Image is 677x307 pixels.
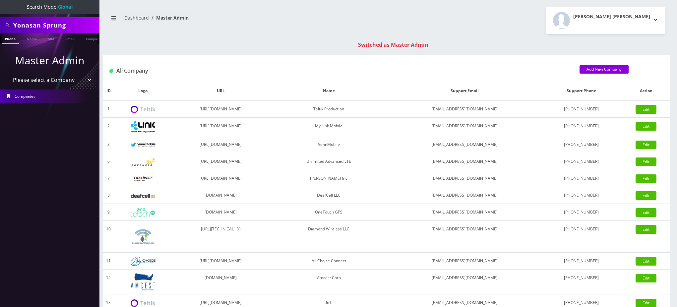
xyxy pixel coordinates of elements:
a: Edit [636,122,656,131]
li: Master Admin [149,14,189,21]
img: All Company [109,69,113,73]
td: [EMAIL_ADDRESS][DOMAIN_NAME] [388,136,541,153]
td: My Link Mobile [270,118,388,136]
td: Teltik Production [270,101,388,118]
td: [EMAIL_ADDRESS][DOMAIN_NAME] [388,118,541,136]
td: 3 [103,136,114,153]
th: URL [172,81,270,101]
td: [EMAIL_ADDRESS][DOMAIN_NAME] [388,153,541,170]
div: Switched as Master Admin [109,41,677,49]
td: 12 [103,270,114,294]
a: Edit [636,141,656,149]
a: Company [83,33,105,43]
a: Edit [636,174,656,183]
td: All Choice Connect [270,253,388,270]
a: Edit [636,257,656,266]
a: Edit [636,208,656,217]
img: Teltik Production [131,106,155,113]
img: Rexing Inc [131,176,155,182]
span: Search Mode: [27,4,73,10]
th: Support Phone [541,81,622,101]
td: [EMAIL_ADDRESS][DOMAIN_NAME] [388,101,541,118]
td: 1 [103,101,114,118]
a: Dashboard [124,15,149,21]
td: [PHONE_NUMBER] [541,153,622,170]
a: Email [62,33,78,43]
td: 6 [103,153,114,170]
td: [EMAIL_ADDRESS][DOMAIN_NAME] [388,204,541,221]
td: [DOMAIN_NAME] [172,204,270,221]
td: Amcest Corp [270,270,388,294]
td: [URL][DOMAIN_NAME] [172,170,270,187]
img: IoT [131,299,155,307]
td: [URL][DOMAIN_NAME] [172,101,270,118]
td: [PERSON_NAME] Inc [270,170,388,187]
span: Companies [15,93,35,99]
a: SIM [45,33,57,43]
td: [PHONE_NUMBER] [541,270,622,294]
td: [PHONE_NUMBER] [541,221,622,253]
a: Edit [636,105,656,114]
td: [PHONE_NUMBER] [541,118,622,136]
td: [PHONE_NUMBER] [541,187,622,204]
a: Edit [636,191,656,200]
td: [DOMAIN_NAME] [172,270,270,294]
td: 10 [103,221,114,253]
th: Action [622,81,670,101]
img: DeafCell LLC [131,194,155,198]
td: [URL][TECHNICAL_ID] [172,221,270,253]
td: [PHONE_NUMBER] [541,136,622,153]
img: All Choice Connect [131,257,155,266]
img: Unlimited Advanced LTE [131,158,155,166]
td: 2 [103,118,114,136]
td: [PHONE_NUMBER] [541,253,622,270]
img: Amcest Corp [131,273,155,291]
th: Logo [114,81,172,101]
td: [EMAIL_ADDRESS][DOMAIN_NAME] [388,253,541,270]
td: [EMAIL_ADDRESS][DOMAIN_NAME] [388,270,541,294]
a: Add New Company [580,65,629,74]
h2: [PERSON_NAME] [PERSON_NAME] [573,14,650,20]
td: [EMAIL_ADDRESS][DOMAIN_NAME] [388,221,541,253]
td: [DOMAIN_NAME] [172,187,270,204]
td: 11 [103,253,114,270]
img: OneTouch GPS [131,208,155,217]
button: [PERSON_NAME] [PERSON_NAME] [546,7,665,34]
img: Diamond Wireless LLC [131,224,155,249]
a: Name [24,33,40,43]
img: VennMobile [131,143,155,147]
td: [URL][DOMAIN_NAME] [172,136,270,153]
td: 8 [103,187,114,204]
nav: breadcrumb [108,11,382,30]
a: Edit [636,274,656,282]
a: Phone [2,33,19,44]
img: My Link Mobile [131,121,155,133]
a: Edit [636,225,656,234]
td: OneTouch GPS [270,204,388,221]
td: Diamond Wireless LLC [270,221,388,253]
th: Name [270,81,388,101]
td: [URL][DOMAIN_NAME] [172,118,270,136]
td: [EMAIL_ADDRESS][DOMAIN_NAME] [388,187,541,204]
td: [PHONE_NUMBER] [541,170,622,187]
td: DeafCell LLC [270,187,388,204]
td: 9 [103,204,114,221]
td: [URL][DOMAIN_NAME] [172,153,270,170]
td: [EMAIL_ADDRESS][DOMAIN_NAME] [388,170,541,187]
td: 7 [103,170,114,187]
td: [PHONE_NUMBER] [541,204,622,221]
td: VennMobile [270,136,388,153]
th: ID [103,81,114,101]
h1: All Company [109,68,570,74]
input: Search All Companies [13,19,98,31]
td: [PHONE_NUMBER] [541,101,622,118]
td: Unlimited Advanced LTE [270,153,388,170]
strong: Global [58,4,73,10]
a: Edit [636,157,656,166]
th: Support Email [388,81,541,101]
td: [URL][DOMAIN_NAME] [172,253,270,270]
